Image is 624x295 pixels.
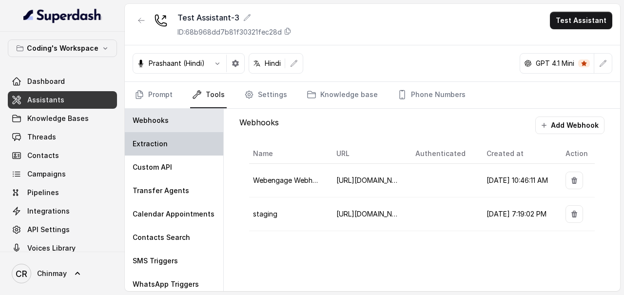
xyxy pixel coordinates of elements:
[487,176,548,184] span: [DATE] 10:46:11 AM
[27,77,65,86] span: Dashboard
[27,206,70,216] span: Integrations
[27,188,59,197] span: Pipelines
[23,8,102,23] img: light.svg
[8,110,117,127] a: Knowledge Bases
[249,144,328,164] th: Name
[8,184,117,201] a: Pipelines
[27,151,59,160] span: Contacts
[487,210,546,218] span: [DATE] 7:19:02 PM
[239,117,279,134] p: Webhooks
[149,59,205,68] p: Prashaant (Hindi)
[8,128,117,146] a: Threads
[177,12,292,23] div: Test Assistant-3
[177,27,282,37] p: ID: 68b968dd7b81f30321fec28d
[265,59,281,68] p: Hindi
[190,82,227,108] a: Tools
[395,82,468,108] a: Phone Numbers
[133,162,172,172] p: Custom API
[27,114,89,123] span: Knowledge Bases
[16,269,27,279] text: CR
[253,210,277,218] span: staging
[133,256,178,266] p: SMS Triggers
[27,243,76,253] span: Voices Library
[27,225,70,235] span: API Settings
[133,82,612,108] nav: Tabs
[8,91,117,109] a: Assistants
[133,82,175,108] a: Prompt
[8,239,117,257] a: Voices Library
[8,221,117,238] a: API Settings
[27,132,56,142] span: Threads
[133,279,199,289] p: WhatsApp Triggers
[27,42,98,54] p: Coding's Workspace
[536,59,574,68] p: GPT 4.1 Mini
[133,233,190,242] p: Contacts Search
[479,144,558,164] th: Created at
[550,12,612,29] button: Test Assistant
[133,116,169,125] p: Webhooks
[27,169,66,179] span: Campaigns
[133,139,168,149] p: Extraction
[8,147,117,164] a: Contacts
[133,186,189,196] p: Transfer Agents
[133,209,214,219] p: Calendar Appointments
[8,73,117,90] a: Dashboard
[524,59,532,67] svg: openai logo
[37,269,67,278] span: Chinmay
[27,95,64,105] span: Assistants
[558,144,595,164] th: Action
[305,82,380,108] a: Knowledge base
[329,144,408,164] th: URL
[408,144,479,164] th: Authenticated
[8,39,117,57] button: Coding's Workspace
[8,260,117,287] a: Chinmay
[253,176,363,184] span: Webengage Webhook- Whatsapp
[8,202,117,220] a: Integrations
[242,82,289,108] a: Settings
[8,165,117,183] a: Campaigns
[336,210,409,218] span: [URL][DOMAIN_NAME]
[336,176,409,184] span: [URL][DOMAIN_NAME]
[535,117,604,134] button: Add Webhook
